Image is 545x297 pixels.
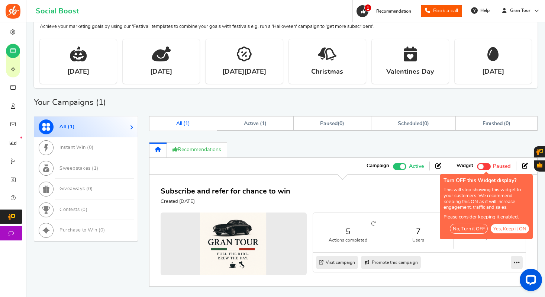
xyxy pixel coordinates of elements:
[36,7,79,15] h1: Social Boost
[59,186,93,191] span: Giveaways ( )
[386,67,434,77] strong: Valentines Day
[100,228,104,233] span: 0
[507,7,533,14] span: Gran Tour
[99,98,103,106] span: 1
[483,121,510,126] span: Finished ( )
[70,124,73,129] span: 1
[444,178,529,183] h5: Turn OFF this Widget display?
[185,121,188,126] span: 1
[451,162,516,170] li: Widget activated
[161,188,290,195] a: Subscribe and refer for chance to win
[34,99,106,106] h2: Your Campaigns ( )
[450,224,488,234] button: No, Turn it OFF
[59,207,87,212] span: Contests ( )
[424,121,427,126] span: 0
[161,198,290,205] p: Created [DATE]
[514,266,545,297] iframe: LiveChat chat widget
[491,224,529,233] button: Yes, Keep it ON
[94,166,97,171] span: 1
[262,121,265,126] span: 1
[409,162,424,170] span: Active
[457,163,473,169] strong: Widget
[311,67,343,77] strong: Christmas
[59,228,105,233] span: Purchase to Win ( )
[176,121,190,126] span: All ( )
[167,142,227,157] a: Recommendations
[244,121,267,126] span: Active ( )
[320,226,375,237] a: 5
[391,226,446,237] a: 7
[222,67,266,77] strong: [DATE][DATE]
[367,163,389,169] strong: Campaign
[20,137,22,138] em: New
[506,121,509,126] span: 0
[150,67,172,77] strong: [DATE]
[59,145,94,150] span: Instant Win ( )
[398,121,429,126] span: ( )
[361,256,421,269] a: Promote this campaign
[468,4,493,16] a: Help
[364,4,371,12] span: 1
[444,214,529,220] p: Please consider keeping it enabled.
[444,187,529,210] p: This will stop showing this widget to your customers. We recommend keeping this ON as it will inc...
[67,67,89,77] strong: [DATE]
[89,145,92,150] span: 0
[320,237,375,243] small: Actions completed
[59,124,75,129] span: All ( )
[320,121,338,126] span: Paused
[391,237,446,243] small: Users
[398,121,422,126] span: Scheduled
[493,164,510,169] span: Paused
[339,121,342,126] span: 0
[40,23,532,30] p: Achieve your marketing goals by using our 'Festival' templates to combine your goals with festiva...
[83,207,86,212] span: 0
[320,121,344,126] span: ( )
[88,186,91,191] span: 0
[482,67,504,77] strong: [DATE]
[59,166,99,171] span: Sweepstakes ( )
[478,7,490,14] span: Help
[376,9,411,13] span: Recommendation
[6,4,20,19] img: Social Boost
[537,162,542,167] span: Gratisfaction
[534,160,545,172] button: Gratisfaction
[356,5,415,17] a: 1 Recommendation
[316,256,358,269] a: Visit campaign
[421,5,462,17] a: Book a call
